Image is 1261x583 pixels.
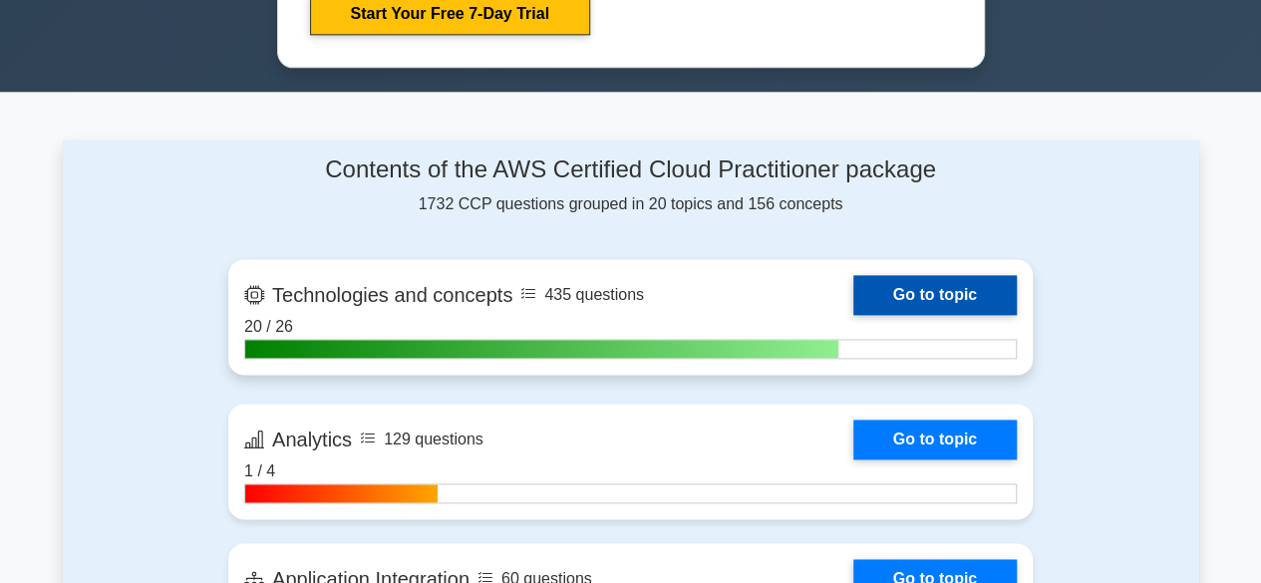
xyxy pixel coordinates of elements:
[228,155,1033,184] h4: Contents of the AWS Certified Cloud Practitioner package
[853,420,1017,459] a: Go to topic
[228,155,1033,216] div: 1732 CCP questions grouped in 20 topics and 156 concepts
[853,275,1017,315] a: Go to topic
